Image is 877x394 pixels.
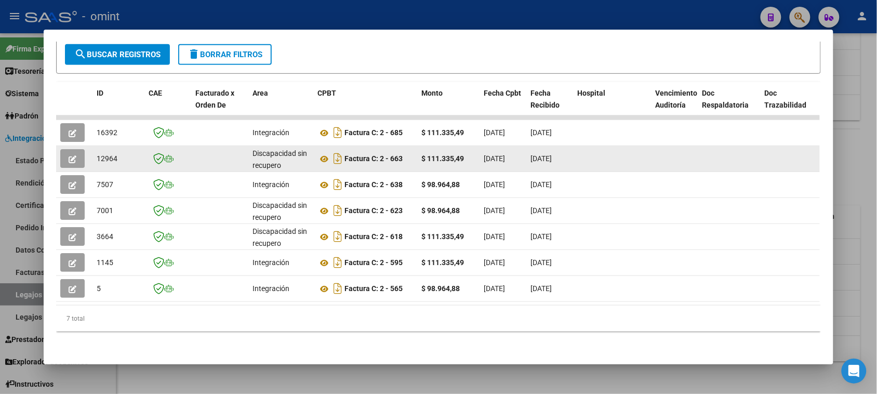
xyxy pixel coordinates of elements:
[480,82,526,128] datatable-header-cell: Fecha Cpbt
[149,89,162,97] span: CAE
[421,284,460,293] strong: $ 98.964,88
[421,258,464,267] strong: $ 111.335,49
[331,254,344,271] i: Descargar documento
[253,149,307,169] span: Discapacidad sin recupero
[344,207,403,215] strong: Factura C: 2 - 623
[344,259,403,267] strong: Factura C: 2 - 595
[655,89,697,109] span: Vencimiento Auditoría
[484,232,505,241] span: [DATE]
[253,89,268,97] span: Area
[97,128,117,137] span: 16392
[484,89,521,97] span: Fecha Cpbt
[92,82,144,128] datatable-header-cell: ID
[313,82,417,128] datatable-header-cell: CPBT
[573,82,651,128] datatable-header-cell: Hospital
[577,89,605,97] span: Hospital
[760,82,822,128] datatable-header-cell: Doc Trazabilidad
[344,129,403,137] strong: Factura C: 2 - 685
[97,206,113,215] span: 7001
[331,202,344,219] i: Descargar documento
[191,82,248,128] datatable-header-cell: Facturado x Orden De
[842,359,867,384] div: Open Intercom Messenger
[530,154,552,163] span: [DATE]
[97,89,103,97] span: ID
[344,155,403,163] strong: Factura C: 2 - 663
[530,180,552,189] span: [DATE]
[530,89,560,109] span: Fecha Recibido
[421,232,464,241] strong: $ 111.335,49
[253,201,307,221] span: Discapacidad sin recupero
[253,128,289,137] span: Integración
[331,280,344,297] i: Descargar documento
[698,82,760,128] datatable-header-cell: Doc Respaldatoria
[253,258,289,267] span: Integración
[97,154,117,163] span: 12964
[248,82,313,128] datatable-header-cell: Area
[97,232,113,241] span: 3664
[331,176,344,193] i: Descargar documento
[530,258,552,267] span: [DATE]
[484,258,505,267] span: [DATE]
[421,180,460,189] strong: $ 98.964,88
[530,284,552,293] span: [DATE]
[530,206,552,215] span: [DATE]
[331,150,344,167] i: Descargar documento
[65,44,170,65] button: Buscar Registros
[56,306,820,332] div: 7 total
[484,128,505,137] span: [DATE]
[178,44,272,65] button: Borrar Filtros
[253,227,307,247] span: Discapacidad sin recupero
[188,48,200,60] mat-icon: delete
[484,154,505,163] span: [DATE]
[344,233,403,241] strong: Factura C: 2 - 618
[484,180,505,189] span: [DATE]
[421,128,464,137] strong: $ 111.335,49
[317,89,336,97] span: CPBT
[421,206,460,215] strong: $ 98.964,88
[74,48,87,60] mat-icon: search
[651,82,698,128] datatable-header-cell: Vencimiento Auditoría
[484,284,505,293] span: [DATE]
[764,89,806,109] span: Doc Trazabilidad
[331,228,344,245] i: Descargar documento
[344,181,403,189] strong: Factura C: 2 - 638
[484,206,505,215] span: [DATE]
[253,180,289,189] span: Integración
[97,284,101,293] span: 5
[74,50,161,59] span: Buscar Registros
[144,82,191,128] datatable-header-cell: CAE
[702,89,749,109] span: Doc Respaldatoria
[331,124,344,141] i: Descargar documento
[97,258,113,267] span: 1145
[421,89,443,97] span: Monto
[188,50,262,59] span: Borrar Filtros
[344,285,403,293] strong: Factura C: 2 - 565
[417,82,480,128] datatable-header-cell: Monto
[526,82,573,128] datatable-header-cell: Fecha Recibido
[530,232,552,241] span: [DATE]
[195,89,234,109] span: Facturado x Orden De
[421,154,464,163] strong: $ 111.335,49
[253,284,289,293] span: Integración
[97,180,113,189] span: 7507
[530,128,552,137] span: [DATE]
